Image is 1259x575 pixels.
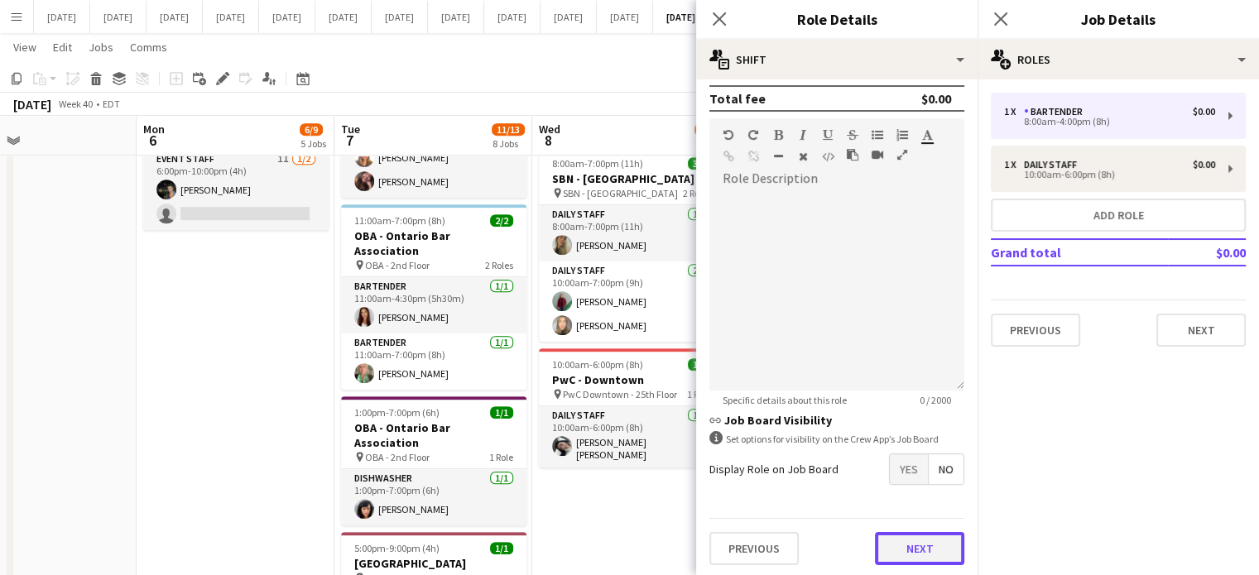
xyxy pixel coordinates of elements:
[1004,170,1215,179] div: 10:00am-6:00pm (8h)
[978,8,1259,30] h3: Job Details
[536,131,560,150] span: 8
[687,388,711,400] span: 1 Role
[896,128,908,141] button: Ordered List
[539,406,724,467] app-card-role: Daily Staff1/110:00am-6:00pm (8h)[PERSON_NAME] [PERSON_NAME]
[991,199,1246,232] button: Add role
[653,1,709,33] button: [DATE]
[747,128,759,141] button: Redo
[103,98,120,110] div: EDT
[490,542,513,554] span: 1/1
[847,128,858,141] button: Strikethrough
[354,406,440,419] span: 1:00pm-7:00pm (6h)
[13,40,36,55] span: View
[143,150,329,230] app-card-role: Event Staff1I1/26:00pm-10:00pm (4h)[PERSON_NAME]
[723,128,734,141] button: Undo
[688,157,711,170] span: 3/3
[539,147,724,342] app-job-card: 8:00am-7:00pm (11h)3/3SBN - [GEOGRAPHIC_DATA] SBN - [GEOGRAPHIC_DATA]2 RolesDaily Staff1/18:00am-...
[597,1,653,33] button: [DATE]
[341,204,526,390] app-job-card: 11:00am-7:00pm (8h)2/2OBA - Ontario Bar Association OBA - 2nd Floor2 RolesBartender1/111:00am-4:3...
[683,187,711,199] span: 2 Roles
[978,40,1259,79] div: Roles
[709,413,964,428] h3: Job Board Visibility
[539,261,724,342] app-card-role: Daily Staff2/210:00am-7:00pm (9h)[PERSON_NAME][PERSON_NAME]
[552,358,643,371] span: 10:00am-6:00pm (8h)
[541,1,597,33] button: [DATE]
[539,122,560,137] span: Wed
[143,92,329,230] app-job-card: 6:00pm-10:00pm (4h)1/2[DEMOGRAPHIC_DATA] [DEMOGRAPHIC_DATA]1 RoleEvent Staff1I1/26:00pm-10:00pm (...
[890,454,928,484] span: Yes
[365,451,430,463] span: OBA - 2nd Floor
[709,431,964,447] div: Set options for visibility on the Crew App’s Job Board
[539,171,724,186] h3: SBN - [GEOGRAPHIC_DATA]
[797,128,809,141] button: Italic
[341,396,526,525] app-job-card: 1:00pm-7:00pm (6h)1/1OBA - Ontario Bar Association OBA - 2nd Floor1 RoleDishwasher1/11:00pm-7:00p...
[300,123,323,136] span: 6/9
[695,137,722,150] div: 7 Jobs
[485,259,513,271] span: 2 Roles
[896,148,908,161] button: Fullscreen
[489,451,513,463] span: 1 Role
[847,148,858,161] button: Paste as plain text
[341,556,526,571] h3: [GEOGRAPHIC_DATA]
[1024,159,1084,170] div: Daily Staff
[696,8,978,30] h3: Role Details
[822,150,834,163] button: HTML Code
[822,128,834,141] button: Underline
[1156,314,1246,347] button: Next
[341,117,526,198] app-card-role: Event Staff2/211:00am-3:00pm (4h)[PERSON_NAME][PERSON_NAME]
[688,358,711,371] span: 1/1
[147,1,203,33] button: [DATE]
[872,128,883,141] button: Unordered List
[1004,117,1215,126] div: 8:00am-4:00pm (8h)
[552,157,643,170] span: 8:00am-7:00pm (11h)
[493,137,524,150] div: 8 Jobs
[921,128,933,141] button: Text Color
[141,131,165,150] span: 6
[55,98,96,110] span: Week 40
[354,214,445,227] span: 11:00am-7:00pm (8h)
[490,406,513,419] span: 1/1
[341,333,526,390] app-card-role: Bartender1/111:00am-7:00pm (8h)[PERSON_NAME]
[341,122,360,137] span: Tue
[1193,159,1215,170] div: $0.00
[797,150,809,163] button: Clear Formatting
[921,90,951,107] div: $0.00
[82,36,120,58] a: Jobs
[315,1,372,33] button: [DATE]
[539,348,724,467] app-job-card: 10:00am-6:00pm (8h)1/1PwC - Downtown PwC Downtown - 25th Floor1 RoleDaily Staff1/110:00am-6:00pm ...
[365,259,430,271] span: OBA - 2nd Floor
[709,462,839,477] label: Display Role on Job Board
[563,388,677,400] span: PwC Downtown - 25th Floor
[563,187,678,199] span: SBN - [GEOGRAPHIC_DATA]
[341,469,526,525] app-card-role: Dishwasher1/11:00pm-7:00pm (6h)[PERSON_NAME]
[53,40,72,55] span: Edit
[772,150,784,163] button: Horizontal Line
[89,40,113,55] span: Jobs
[13,96,51,113] div: [DATE]
[34,1,90,33] button: [DATE]
[906,394,964,406] span: 0 / 2000
[1193,106,1215,117] div: $0.00
[123,36,174,58] a: Comms
[709,90,766,107] div: Total fee
[341,277,526,333] app-card-role: Bartender1/111:00am-4:30pm (5h30m)[PERSON_NAME]
[709,532,799,565] button: Previous
[354,542,440,554] span: 5:00pm-9:00pm (4h)
[539,205,724,261] app-card-role: Daily Staff1/18:00am-7:00pm (11h)[PERSON_NAME]
[772,128,784,141] button: Bold
[539,372,724,387] h3: PwC - Downtown
[300,137,326,150] div: 5 Jobs
[372,1,428,33] button: [DATE]
[341,420,526,450] h3: OBA - Ontario Bar Association
[929,454,963,484] span: No
[339,131,360,150] span: 7
[1024,106,1089,117] div: Bartender
[203,1,259,33] button: [DATE]
[1004,159,1024,170] div: 1 x
[991,314,1080,347] button: Previous
[130,40,167,55] span: Comms
[7,36,43,58] a: View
